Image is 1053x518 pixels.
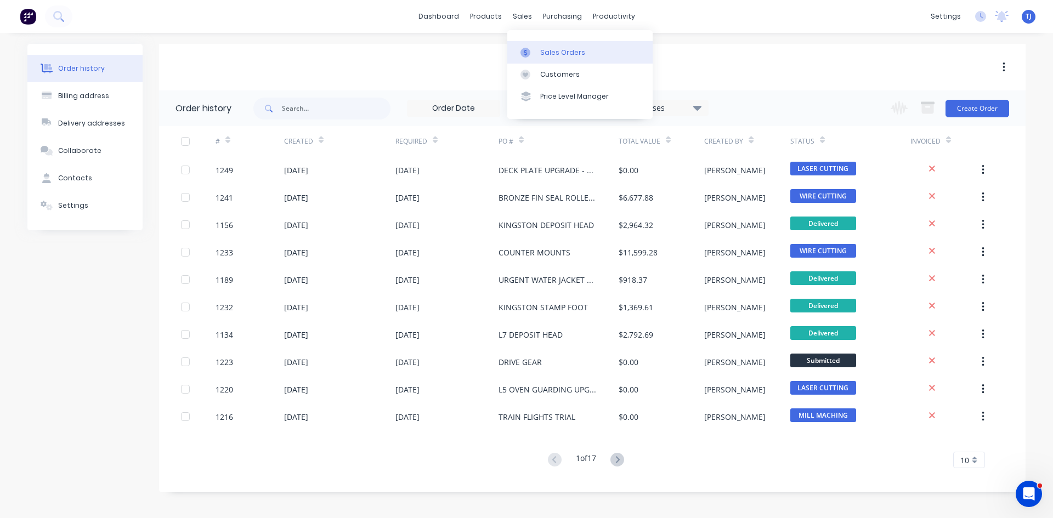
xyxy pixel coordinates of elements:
div: $0.00 [619,164,638,176]
div: Invoiced [910,136,941,146]
div: PO # [499,136,513,146]
div: BRONZE FIN SEAL ROLLER WIPERS [499,192,597,203]
div: [PERSON_NAME] [704,356,766,368]
div: 1 of 17 [576,452,596,468]
a: Sales Orders [507,41,653,63]
div: Order history [58,64,105,73]
div: sales [507,8,537,25]
div: 1223 [216,356,233,368]
div: 22 Statuses [616,102,708,114]
div: $0.00 [619,411,638,423]
div: [DATE] [395,247,420,258]
button: Create Order [946,100,1009,117]
div: [DATE] [284,329,308,340]
div: Order history [175,102,231,115]
div: [DATE] [284,192,308,203]
div: settings [925,8,966,25]
div: purchasing [537,8,587,25]
div: Created By [704,136,743,146]
div: [DATE] [395,192,420,203]
div: [DATE] [395,274,420,286]
span: Delivered [790,217,856,230]
span: LASER CUTTING [790,381,856,395]
div: Customers [540,70,580,79]
div: [DATE] [284,219,308,231]
div: [PERSON_NAME] [704,192,766,203]
a: dashboard [413,8,465,25]
div: DECK PLATE UPGRADE - CM#1 REJECT [499,164,597,176]
div: [DATE] [395,411,420,423]
div: PO # [499,126,619,156]
div: [PERSON_NAME] [704,247,766,258]
div: Total Value [619,136,660,146]
div: 1216 [216,411,233,423]
button: Collaborate [27,137,143,164]
div: Contacts [58,173,92,183]
div: [DATE] [395,164,420,176]
span: WIRE CUTTING [790,244,856,258]
div: $11,599.28 [619,247,658,258]
div: L7 DEPOSIT HEAD [499,329,563,340]
span: Delivered [790,326,856,340]
a: Customers [507,64,653,86]
div: Total Value [619,126,704,156]
div: [DATE] [284,384,308,395]
button: Order history [27,55,143,82]
div: Price Level Manager [540,92,609,101]
div: [DATE] [395,301,420,313]
div: [DATE] [284,301,308,313]
div: $2,964.32 [619,219,653,231]
div: Delivery addresses [58,118,125,128]
span: Delivered [790,299,856,312]
div: 1241 [216,192,233,203]
div: [DATE] [284,274,308,286]
div: Created [284,136,313,146]
div: 1156 [216,219,233,231]
div: Status [790,136,814,146]
div: COUNTER MOUNTS [499,247,570,258]
input: Order Date [407,100,500,117]
div: Settings [58,201,88,210]
div: 1233 [216,247,233,258]
a: Price Level Manager [507,86,653,107]
div: [PERSON_NAME] [704,164,766,176]
span: LASER CUTTING [790,162,856,175]
div: [PERSON_NAME] [704,411,766,423]
div: Sales Orders [540,48,585,58]
div: Invoiced [910,126,979,156]
div: $1,369.61 [619,301,653,313]
button: Billing address [27,82,143,110]
span: TJ [1026,12,1032,21]
div: [DATE] [284,356,308,368]
div: [DATE] [284,247,308,258]
div: $0.00 [619,356,638,368]
span: Delivered [790,271,856,285]
div: 1134 [216,329,233,340]
img: Factory [20,8,36,25]
button: Delivery addresses [27,110,143,137]
iframe: Intercom live chat [1016,481,1042,507]
div: [PERSON_NAME] [704,384,766,395]
div: [PERSON_NAME] [704,301,766,313]
span: 10 [960,454,969,466]
div: Created [284,126,395,156]
div: $2,792.69 [619,329,653,340]
button: Contacts [27,164,143,192]
div: 1189 [216,274,233,286]
div: URGENT WATER JACKET MANIFOLD [499,274,597,286]
div: [DATE] [395,384,420,395]
div: Status [790,126,910,156]
input: Search... [282,98,390,119]
div: 1249 [216,164,233,176]
span: Submitted [790,354,856,367]
div: $918.37 [619,274,647,286]
div: [DATE] [395,356,420,368]
div: L5 OVEN GUARDING UPGRADE [499,384,597,395]
div: DRIVE GEAR [499,356,542,368]
div: [DATE] [284,164,308,176]
div: KINGSTON DEPOSIT HEAD [499,219,594,231]
div: Required [395,126,499,156]
div: # [216,126,284,156]
div: KINGSTON STAMP FOOT [499,301,588,313]
span: WIRE CUTTING [790,189,856,203]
